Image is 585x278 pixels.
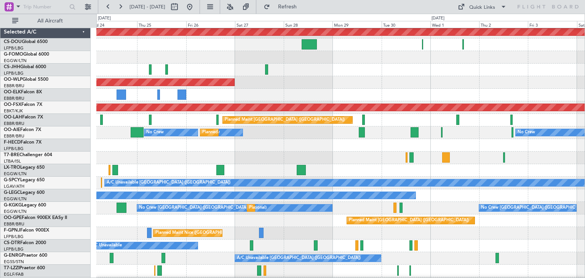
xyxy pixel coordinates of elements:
a: LFPB/LBG [4,246,24,252]
span: G-FOMO [4,52,23,57]
a: EGGW/LTN [4,171,27,177]
a: EGSS/STN [4,259,24,265]
div: Quick Links [469,4,495,11]
span: OO-ELK [4,90,21,94]
a: LFPB/LBG [4,234,24,240]
div: Planned Maint Nice ([GEOGRAPHIC_DATA]) [155,227,240,239]
div: A/C Unavailable [90,240,122,251]
span: G-KGKG [4,203,22,208]
div: [DATE] [432,15,444,22]
a: EBKT/KJK [4,108,23,114]
a: EBBR/BRU [4,121,24,126]
a: EBBR/BRU [4,83,24,89]
div: Sat 27 [235,21,284,28]
a: CS-DOUGlobal 6500 [4,40,48,44]
span: G-SPCY [4,178,20,182]
a: F-HECDFalcon 7X [4,140,42,145]
button: All Aircraft [8,15,83,27]
a: OO-WLPGlobal 5500 [4,77,48,82]
a: EBBR/BRU [4,96,24,101]
a: G-FOMOGlobal 6000 [4,52,49,57]
a: G-SPCYLegacy 650 [4,178,45,182]
div: Planned Maint [GEOGRAPHIC_DATA] ([GEOGRAPHIC_DATA]) [225,114,345,126]
a: G-KGKGLegacy 600 [4,203,46,208]
a: LFPB/LBG [4,70,24,76]
div: No Crew [146,127,164,138]
span: CS-DOU [4,40,22,44]
span: F-HECD [4,140,21,145]
span: CS-DTR [4,241,20,245]
span: T7-BRE [4,153,19,157]
a: T7-BREChallenger 604 [4,153,52,157]
a: G-ENRGPraetor 600 [4,253,47,258]
span: G-LEGC [4,190,20,195]
div: No Crew [518,127,535,138]
button: Refresh [260,1,306,13]
div: A/C Unavailable [GEOGRAPHIC_DATA] ([GEOGRAPHIC_DATA]) [237,252,361,264]
span: OO-AIE [4,128,20,132]
div: Planned Maint [GEOGRAPHIC_DATA] ([GEOGRAPHIC_DATA] National) [249,202,387,214]
a: OO-LAHFalcon 7X [4,115,43,120]
div: Mon 29 [332,21,381,28]
span: OO-WLP [4,77,22,82]
button: Quick Links [454,1,510,13]
a: LFPB/LBG [4,146,24,152]
a: LX-TROLegacy 650 [4,165,45,170]
div: Planned Maint [GEOGRAPHIC_DATA] ([GEOGRAPHIC_DATA]) [202,127,322,138]
a: LFPB/LBG [4,45,24,51]
div: Tue 30 [382,21,430,28]
a: OO-GPEFalcon 900EX EASy II [4,216,67,220]
span: All Aircraft [20,18,80,24]
a: T7-LZZIPraetor 600 [4,266,45,270]
a: F-GPNJFalcon 900EX [4,228,49,233]
div: Thu 25 [137,21,186,28]
a: CS-DTRFalcon 2000 [4,241,46,245]
span: Refresh [272,4,304,10]
div: Sun 28 [284,21,332,28]
div: [DATE] [98,15,111,22]
span: OO-GPE [4,216,22,220]
span: F-GPNJ [4,228,20,233]
div: Fri 3 [528,21,577,28]
a: LGAV/ATH [4,184,24,189]
div: Planned Maint [GEOGRAPHIC_DATA] ([GEOGRAPHIC_DATA]) [349,215,469,226]
div: No Crew [GEOGRAPHIC_DATA] ([GEOGRAPHIC_DATA] National) [139,202,267,214]
input: Trip Number [23,1,67,13]
span: OO-FSX [4,102,21,107]
div: Wed 1 [430,21,479,28]
a: CS-JHHGlobal 6000 [4,65,46,69]
span: G-ENRG [4,253,22,258]
div: Fri 26 [186,21,235,28]
a: EBBR/BRU [4,221,24,227]
span: T7-LZZI [4,266,19,270]
span: CS-JHH [4,65,20,69]
span: [DATE] - [DATE] [129,3,165,10]
a: LTBA/ISL [4,158,21,164]
span: OO-LAH [4,115,22,120]
a: EGGW/LTN [4,209,27,214]
div: Wed 24 [88,21,137,28]
a: OO-ELKFalcon 8X [4,90,42,94]
a: G-LEGCLegacy 600 [4,190,45,195]
a: EGGW/LTN [4,58,27,64]
span: LX-TRO [4,165,20,170]
a: OO-FSXFalcon 7X [4,102,42,107]
div: Thu 2 [479,21,528,28]
a: OO-AIEFalcon 7X [4,128,41,132]
div: A/C Unavailable [GEOGRAPHIC_DATA] ([GEOGRAPHIC_DATA]) [107,177,230,189]
a: EGGW/LTN [4,196,27,202]
a: EBBR/BRU [4,133,24,139]
a: EGLF/FAB [4,272,24,277]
